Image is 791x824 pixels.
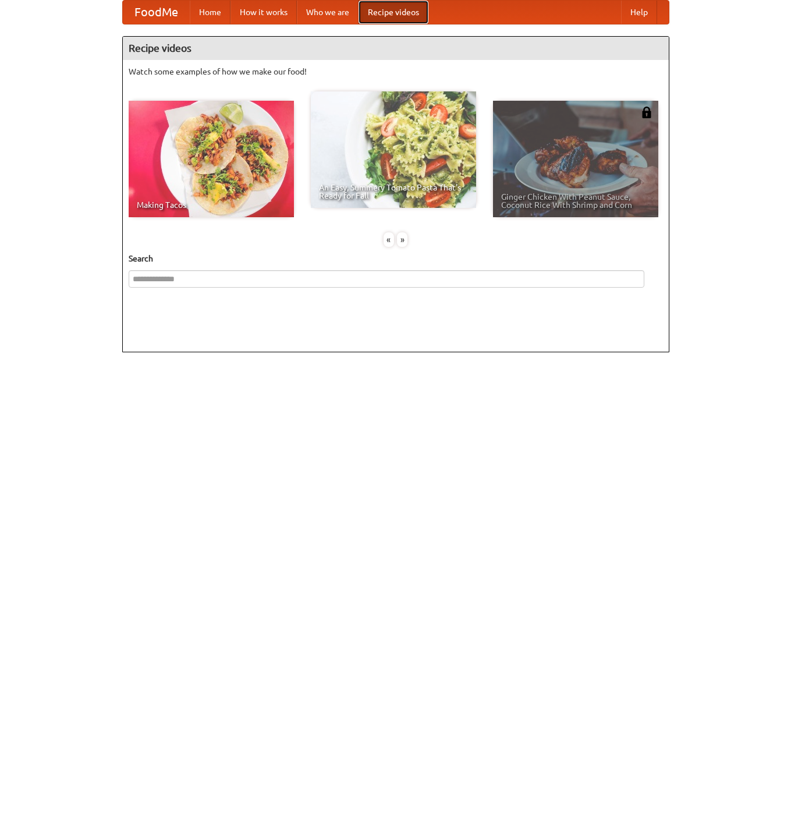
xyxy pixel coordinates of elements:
a: Home [190,1,230,24]
a: An Easy, Summery Tomato Pasta That's Ready for Fall [311,91,476,208]
span: An Easy, Summery Tomato Pasta That's Ready for Fall [319,183,468,200]
img: 483408.png [641,107,652,118]
a: How it works [230,1,297,24]
p: Watch some examples of how we make our food! [129,66,663,77]
h4: Recipe videos [123,37,669,60]
div: » [397,232,407,247]
a: FoodMe [123,1,190,24]
div: « [384,232,394,247]
a: Recipe videos [359,1,428,24]
h5: Search [129,253,663,264]
a: Help [621,1,657,24]
span: Making Tacos [137,201,286,209]
a: Who we are [297,1,359,24]
a: Making Tacos [129,101,294,217]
